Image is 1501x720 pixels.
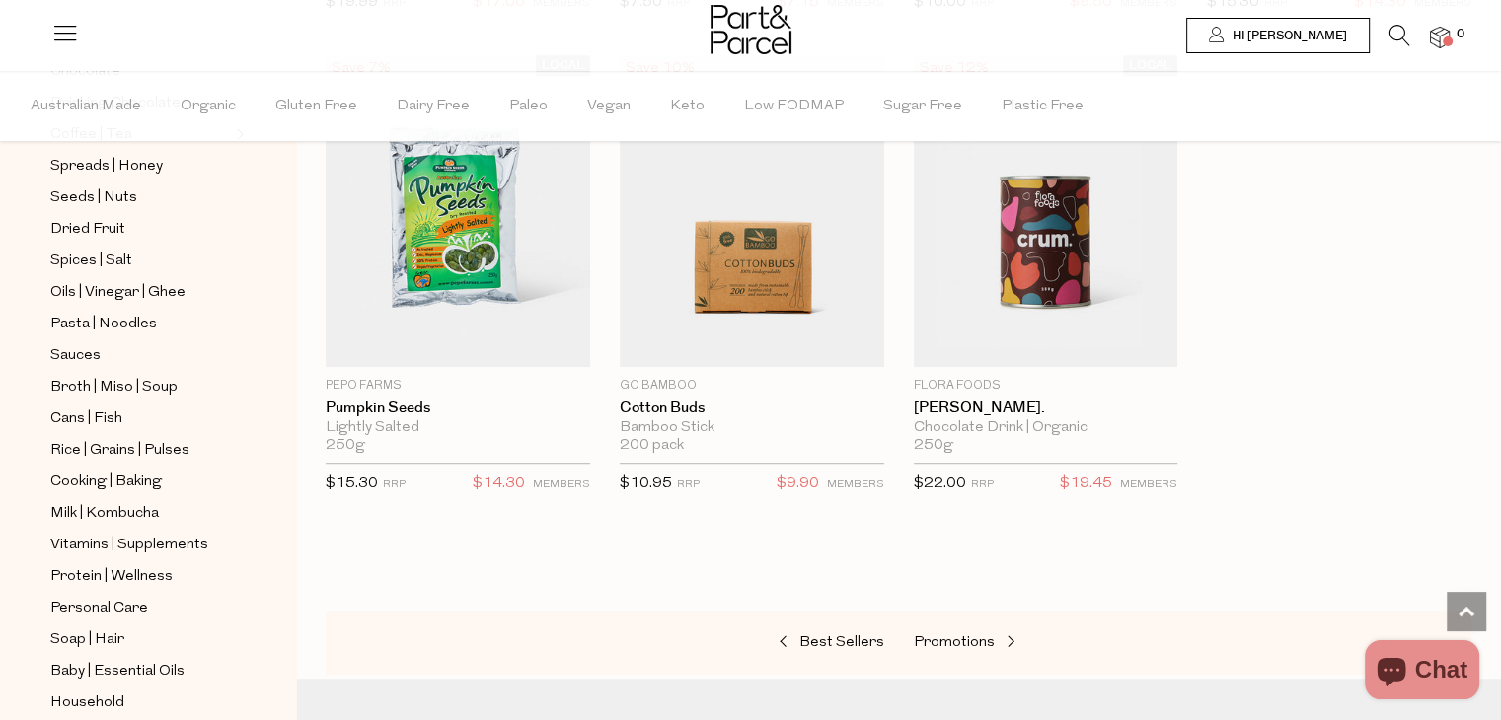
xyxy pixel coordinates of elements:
[50,376,178,399] span: Broth | Miso | Soup
[50,312,230,336] a: Pasta | Noodles
[50,375,230,399] a: Broth | Miso | Soup
[914,377,1178,395] p: Flora Foods
[620,377,884,395] p: Go Bamboo
[50,565,173,589] span: Protein | Wellness
[31,72,141,141] span: Australian Made
[50,250,132,273] span: Spices | Salt
[509,72,548,141] span: Paleo
[1186,18,1370,53] a: Hi [PERSON_NAME]
[326,55,590,367] img: Pumpkin Seeds
[777,471,819,497] span: $9.90
[914,419,1178,437] div: Chocolate Drink | Organic
[711,5,791,54] img: Part&Parcel
[1002,72,1084,141] span: Plastic Free
[620,476,672,491] span: $10.95
[50,470,162,494] span: Cooking | Baking
[326,437,365,455] span: 250g
[799,635,884,650] span: Best Sellers
[50,313,157,336] span: Pasta | Noodles
[50,185,230,210] a: Seeds | Nuts
[50,249,230,273] a: Spices | Salt
[50,217,230,242] a: Dried Fruit
[1430,27,1450,47] a: 0
[1359,640,1485,704] inbox-online-store-chat: Shopify online store chat
[397,72,470,141] span: Dairy Free
[50,597,148,620] span: Personal Care
[971,479,994,490] small: RRP
[50,596,230,620] a: Personal Care
[326,476,378,491] span: $15.30
[587,72,631,141] span: Vegan
[50,690,230,715] a: Household
[50,660,185,684] span: Baby | Essential Oils
[914,635,995,650] span: Promotions
[326,399,590,417] a: Pumpkin Seeds
[383,479,406,490] small: RRP
[50,343,230,368] a: Sauces
[50,407,122,431] span: Cans | Fish
[473,471,525,497] span: $14.30
[914,437,953,455] span: 250g
[620,399,884,417] a: Cotton Buds
[50,691,124,715] span: Household
[50,438,230,463] a: Rice | Grains | Pulses
[50,534,208,557] span: Vitamins | Supplements
[50,281,186,305] span: Oils | Vinegar | Ghee
[50,659,230,684] a: Baby | Essential Oils
[744,72,844,141] span: Low FODMAP
[50,628,124,652] span: Soap | Hair
[620,437,684,455] span: 200 pack
[670,72,705,141] span: Keto
[50,154,230,179] a: Spreads | Honey
[914,476,966,491] span: $22.00
[1228,28,1347,44] span: Hi [PERSON_NAME]
[50,627,230,652] a: Soap | Hair
[1060,471,1112,497] span: $19.45
[50,218,125,242] span: Dried Fruit
[50,406,230,431] a: Cans | Fish
[883,72,962,141] span: Sugar Free
[827,479,884,490] small: MEMBERS
[677,479,700,490] small: RRP
[620,419,884,437] div: Bamboo Stick
[50,186,137,210] span: Seeds | Nuts
[914,630,1111,656] a: Promotions
[533,479,590,490] small: MEMBERS
[275,72,357,141] span: Gluten Free
[914,55,1178,367] img: Crum.
[50,564,230,589] a: Protein | Wellness
[914,399,1178,417] a: [PERSON_NAME].
[50,469,230,494] a: Cooking | Baking
[50,533,230,557] a: Vitamins | Supplements
[50,501,230,526] a: Milk | Kombucha
[50,502,159,526] span: Milk | Kombucha
[1452,26,1469,43] span: 0
[1120,479,1177,490] small: MEMBERS
[326,377,590,395] p: Pepo Farms
[620,55,884,367] img: Cotton Buds
[50,155,163,179] span: Spreads | Honey
[50,280,230,305] a: Oils | Vinegar | Ghee
[181,72,236,141] span: Organic
[687,630,884,656] a: Best Sellers
[50,344,101,368] span: Sauces
[50,439,189,463] span: Rice | Grains | Pulses
[326,419,590,437] div: Lightly Salted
